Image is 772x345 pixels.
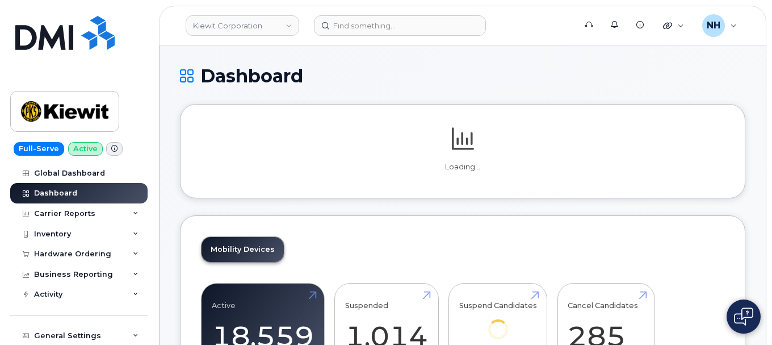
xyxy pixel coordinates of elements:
p: Loading... [201,162,724,172]
a: Mobility Devices [202,237,284,262]
h1: Dashboard [180,66,745,86]
img: Open chat [734,307,753,326]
